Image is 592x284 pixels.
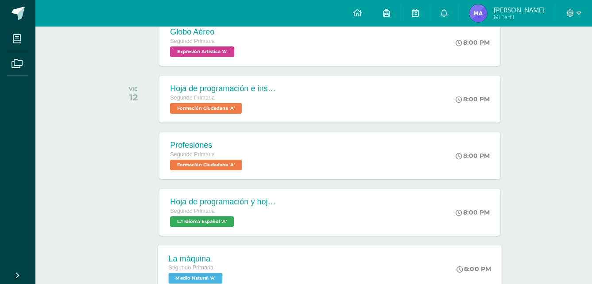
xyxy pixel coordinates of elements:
[457,265,491,273] div: 8:00 PM
[456,95,490,103] div: 8:00 PM
[169,254,225,263] div: La máquina
[170,95,215,101] span: Segundo Primaria
[494,5,545,14] span: [PERSON_NAME]
[170,27,236,37] div: Globo Aéreo
[170,197,276,207] div: Hoja de programación y hojas de trabajo.
[169,273,223,284] span: Medio Natural 'A'
[170,160,242,170] span: Formación Ciudadana 'A'
[456,38,490,46] div: 8:00 PM
[170,103,242,114] span: Formación Ciudadana 'A'
[456,152,490,160] div: 8:00 PM
[170,208,215,214] span: Segundo Primaria
[469,4,487,22] img: 4a5fcb97b8b87653d2e311870463f5c9.png
[170,38,215,44] span: Segundo Primaria
[170,84,276,93] div: Hoja de programación e instructivos
[169,265,214,271] span: Segundo Primaria
[494,13,545,21] span: Mi Perfil
[129,86,138,92] div: VIE
[170,46,234,57] span: Expresión Artística 'A'
[129,92,138,103] div: 12
[456,208,490,216] div: 8:00 PM
[170,216,234,227] span: L.1 Idioma Español 'A'
[170,141,244,150] div: Profesiones
[170,151,215,157] span: Segundo Primaria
